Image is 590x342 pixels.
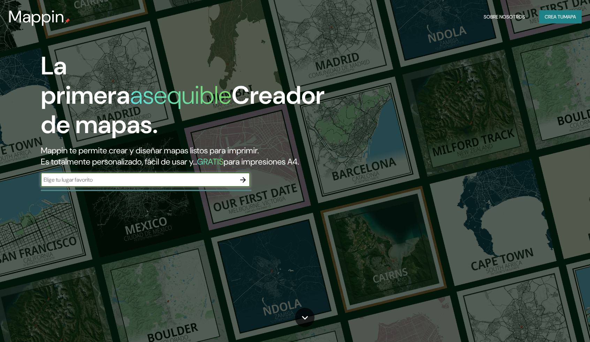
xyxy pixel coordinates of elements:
[130,79,232,111] font: asequible
[8,6,65,28] font: Mappin
[481,10,528,23] button: Sobre nosotros
[539,10,582,23] button: Crea tumapa
[41,50,130,111] font: La primera
[545,14,563,20] font: Crea tu
[197,156,224,167] font: GRATIS
[528,315,582,334] iframe: Lanzador de widgets de ayuda
[224,156,299,167] font: para impresiones A4.
[484,14,525,20] font: Sobre nosotros
[563,14,576,20] font: mapa
[41,145,259,156] font: Mappin te permite crear y diseñar mapas listos para imprimir.
[65,18,70,24] img: pin de mapeo
[41,176,236,184] input: Elige tu lugar favorito
[41,79,325,141] font: Creador de mapas.
[41,156,197,167] font: Es totalmente personalizado, fácil de usar y...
